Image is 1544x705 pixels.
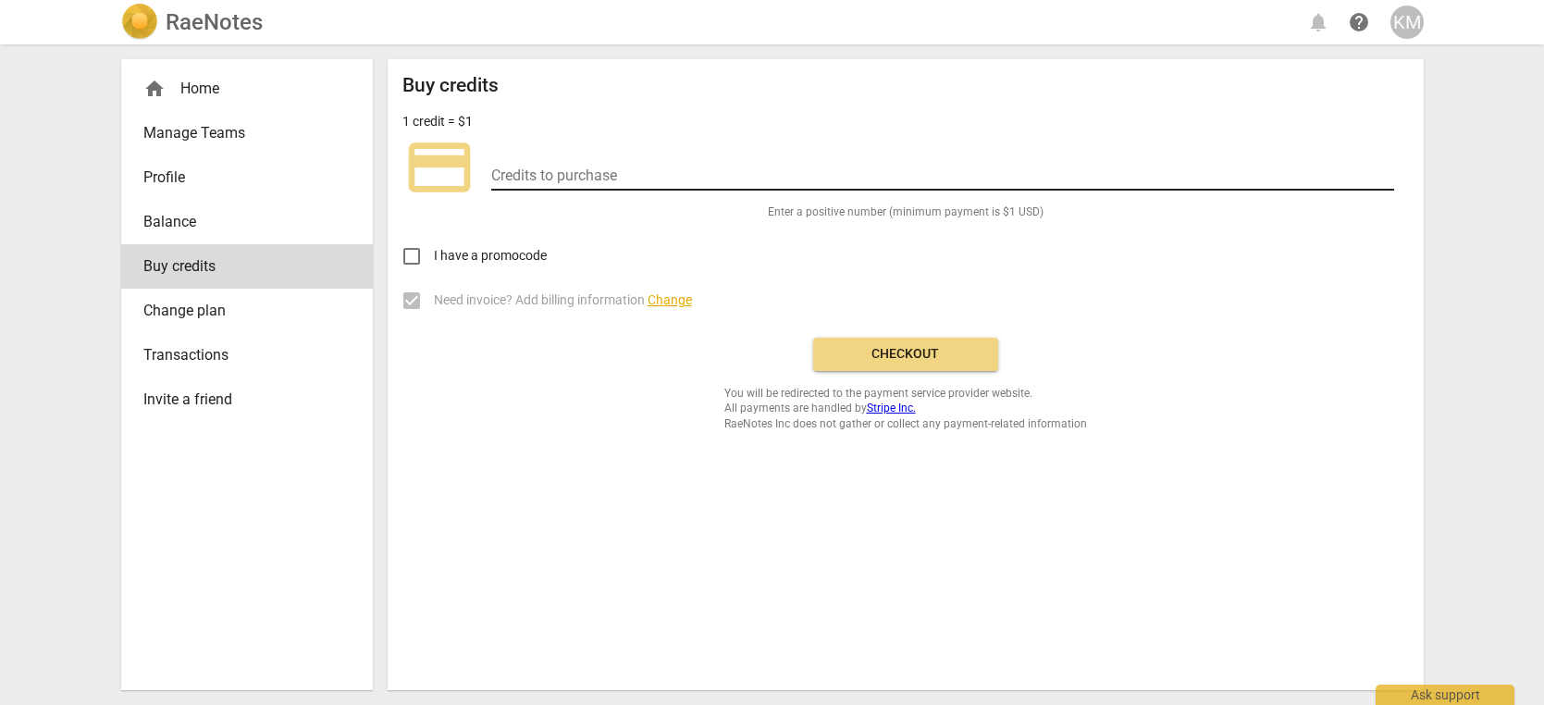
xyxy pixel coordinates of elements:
[121,200,373,244] a: Balance
[648,292,692,307] span: Change
[434,291,692,310] span: Need invoice? Add billing information
[813,338,998,371] button: Checkout
[828,345,983,364] span: Checkout
[121,333,373,377] a: Transactions
[121,289,373,333] a: Change plan
[143,211,336,233] span: Balance
[434,246,547,266] span: I have a promocode
[143,344,336,366] span: Transactions
[143,78,166,100] span: home
[143,78,336,100] div: Home
[1342,6,1376,39] a: Help
[724,386,1087,432] span: You will be redirected to the payment service provider website. All payments are handled by RaeNo...
[1390,6,1424,39] button: KM
[121,67,373,111] div: Home
[143,389,336,411] span: Invite a friend
[402,112,473,131] p: 1 credit = $1
[1376,685,1514,705] div: Ask support
[121,4,263,41] a: LogoRaeNotes
[1348,11,1370,33] span: help
[121,244,373,289] a: Buy credits
[143,300,336,322] span: Change plan
[143,122,336,144] span: Manage Teams
[121,155,373,200] a: Profile
[867,402,916,414] a: Stripe Inc.
[402,74,499,97] h2: Buy credits
[402,130,476,204] span: credit_card
[143,167,336,189] span: Profile
[121,4,158,41] img: Logo
[166,9,263,35] h2: RaeNotes
[143,255,336,278] span: Buy credits
[768,204,1044,220] span: Enter a positive number (minimum payment is $1 USD)
[121,111,373,155] a: Manage Teams
[121,377,373,422] a: Invite a friend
